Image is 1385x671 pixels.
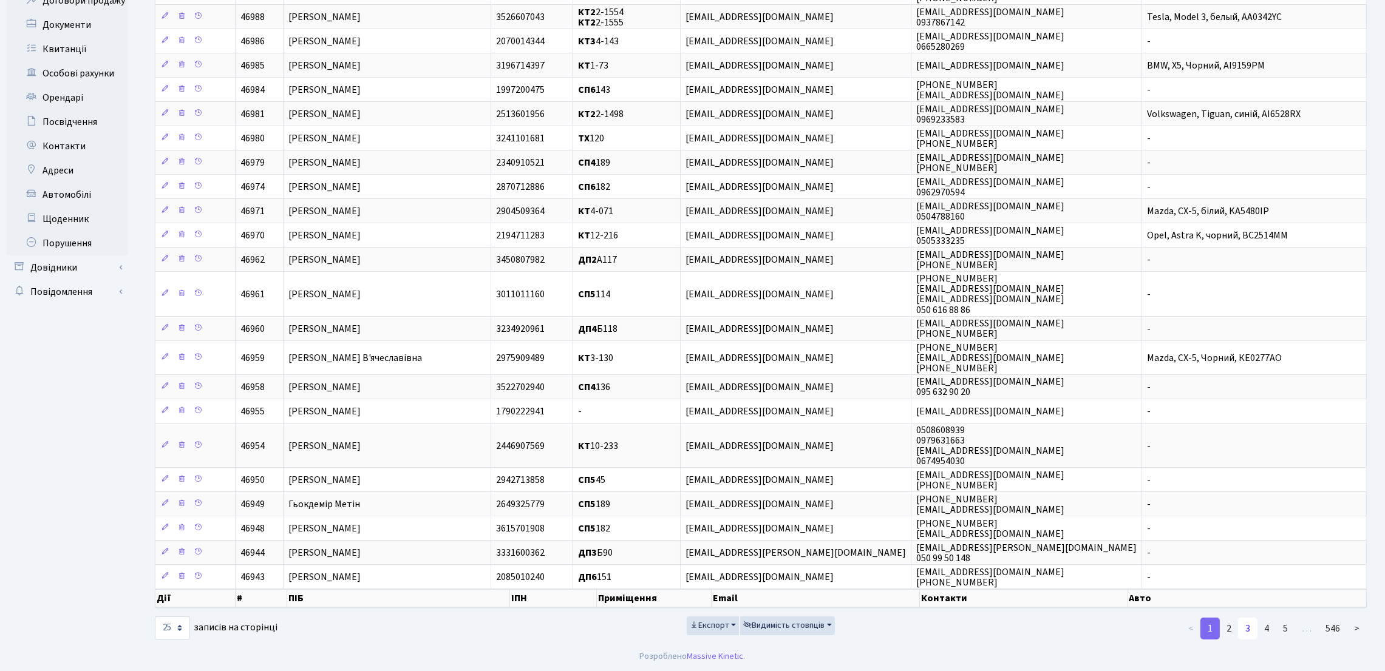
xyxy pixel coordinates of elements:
[916,59,1064,72] span: [EMAIL_ADDRESS][DOMAIN_NAME]
[288,59,361,72] span: [PERSON_NAME]
[578,180,596,194] b: СП6
[496,59,545,72] span: 3196714397
[686,473,834,487] span: [EMAIL_ADDRESS][DOMAIN_NAME]
[578,570,597,584] b: ДП6
[712,589,920,607] th: Email
[686,380,834,394] span: [EMAIL_ADDRESS][DOMAIN_NAME]
[916,468,1064,492] span: [EMAIL_ADDRESS][DOMAIN_NAME] [PHONE_NUMBER]
[578,156,610,169] span: 189
[496,229,545,242] span: 2194711283
[578,204,613,218] span: 4-071
[496,380,545,394] span: 3522702940
[740,616,835,635] button: Видимість стовпців
[240,522,265,535] span: 46948
[496,253,545,266] span: 3450807982
[6,207,128,231] a: Щоденник
[496,156,545,169] span: 2340910521
[240,288,265,301] span: 46961
[578,35,596,48] b: КТ3
[1147,522,1151,535] span: -
[916,127,1064,150] span: [EMAIL_ADDRESS][DOMAIN_NAME] [PHONE_NUMBER]
[288,83,361,96] span: [PERSON_NAME]
[687,616,740,635] button: Експорт
[686,253,834,266] span: [EMAIL_ADDRESS][DOMAIN_NAME]
[240,132,265,145] span: 46980
[496,405,545,418] span: 1790222941
[155,616,190,639] select: записів на сторінці
[496,351,545,365] span: 2975909489
[743,619,825,632] span: Видимість стовпців
[916,200,1064,223] span: [EMAIL_ADDRESS][DOMAIN_NAME] 0504788160
[1147,288,1151,301] span: -
[578,380,596,394] b: СП4
[578,83,596,96] b: СП6
[496,546,545,559] span: 3331600362
[496,132,545,145] span: 3241101681
[578,546,597,559] b: ДП3
[916,175,1064,199] span: [EMAIL_ADDRESS][DOMAIN_NAME] 0962970594
[1147,380,1151,394] span: -
[288,322,361,335] span: [PERSON_NAME]
[288,288,361,301] span: [PERSON_NAME]
[686,522,834,535] span: [EMAIL_ADDRESS][DOMAIN_NAME]
[240,83,265,96] span: 46984
[686,156,834,169] span: [EMAIL_ADDRESS][DOMAIN_NAME]
[288,380,361,394] span: [PERSON_NAME]
[916,375,1064,399] span: [EMAIL_ADDRESS][DOMAIN_NAME] 095 632 90 20
[1147,351,1282,365] span: Mazda, CX-5, Чорний, КЕ0277АО
[578,16,596,29] b: КТ2
[578,322,597,335] b: ДП4
[1147,35,1151,48] span: -
[496,522,545,535] span: 3615701908
[578,35,619,48] span: 4-143
[496,439,545,453] span: 2446907569
[578,107,596,121] b: КТ2
[240,439,265,453] span: 46954
[496,180,545,194] span: 2870712886
[686,204,834,218] span: [EMAIL_ADDRESS][DOMAIN_NAME]
[1147,570,1151,584] span: -
[496,83,545,96] span: 1997200475
[288,229,361,242] span: [PERSON_NAME]
[686,10,834,24] span: [EMAIL_ADDRESS][DOMAIN_NAME]
[686,83,834,96] span: [EMAIL_ADDRESS][DOMAIN_NAME]
[916,103,1064,126] span: [EMAIL_ADDRESS][DOMAIN_NAME] 0969233583
[6,61,128,86] a: Особові рахунки
[155,616,277,639] label: записів на сторінці
[240,229,265,242] span: 46970
[578,322,618,335] span: Б118
[578,473,596,487] b: СП5
[240,380,265,394] span: 46958
[288,107,361,121] span: [PERSON_NAME]
[240,253,265,266] span: 46962
[288,10,361,24] span: [PERSON_NAME]
[686,439,834,453] span: [EMAIL_ADDRESS][DOMAIN_NAME]
[578,229,618,242] span: 12-216
[496,288,545,301] span: 3011011160
[916,405,1064,418] span: [EMAIL_ADDRESS][DOMAIN_NAME]
[288,132,361,145] span: [PERSON_NAME]
[578,351,590,365] b: КТ
[6,37,128,61] a: Квитанції
[1147,405,1151,418] span: -
[496,10,545,24] span: 3526607043
[240,351,265,365] span: 46959
[1147,497,1151,511] span: -
[288,405,361,418] span: [PERSON_NAME]
[236,589,287,607] th: #
[1257,618,1276,639] a: 4
[288,180,361,194] span: [PERSON_NAME]
[6,255,128,280] a: Довідники
[1147,107,1301,121] span: Volkswagen, Tiguan, синій, AI6528RX
[916,30,1064,53] span: [EMAIL_ADDRESS][DOMAIN_NAME] 0665280269
[6,110,128,134] a: Посвідчення
[496,497,545,511] span: 2649325779
[578,83,610,96] span: 143
[240,473,265,487] span: 46950
[916,224,1064,248] span: [EMAIL_ADDRESS][DOMAIN_NAME] 0505333235
[6,134,128,158] a: Контакти
[240,204,265,218] span: 46971
[640,650,746,663] div: Розроблено .
[510,589,597,607] th: ІПН
[1238,618,1257,639] a: 3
